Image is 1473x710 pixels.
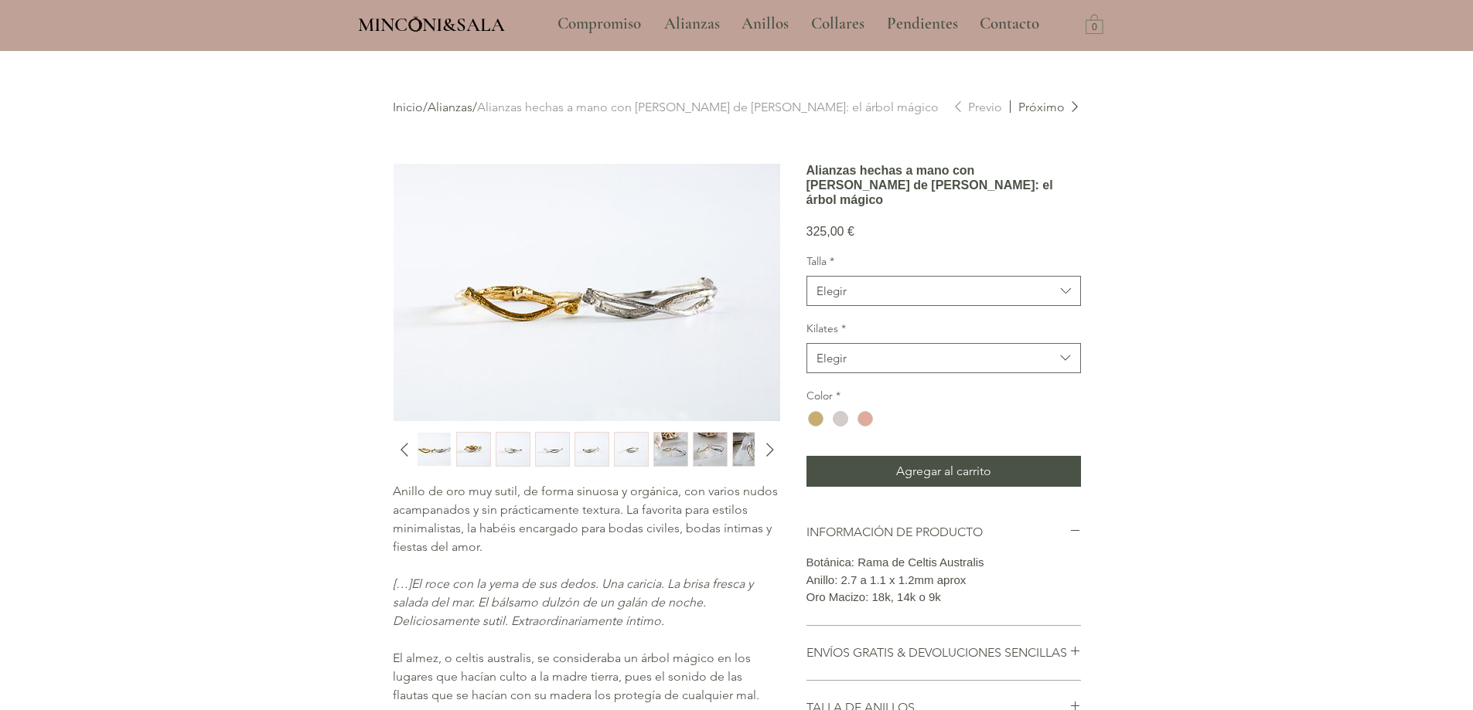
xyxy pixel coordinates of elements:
[575,432,609,467] div: 14 / 15
[734,5,796,43] p: Anillos
[806,163,1081,208] h1: Alianzas hechas a mano con [PERSON_NAME] de [PERSON_NAME]: el árbol mágico
[817,283,847,299] div: Elegir
[393,484,778,554] span: Anillo de oro muy sutil, de forma sinuosa y orgánica, con varios nudos acampanados y sin práctica...
[806,389,840,404] legend: Color
[732,432,767,467] div: 3 / 15
[806,524,1069,541] h2: INFORMACIÓN DE PRODUCTO
[615,433,648,466] img: Miniatura: Alianzas hechas a mano Barcelona
[693,432,728,467] div: 2 / 15
[358,10,505,36] a: MINCONI&SALA
[806,644,1081,661] button: ENVÍOS GRATIS & DEVOLUCIONES SENCILLAS
[496,432,530,467] button: Miniatura: Alianzas hechas a mano Barcelona
[806,589,1081,606] p: Oro Macizo: 18k, 14k o 9k
[535,432,570,467] button: Miniatura: Alianzas hechas a mano Barcelona
[653,432,688,467] button: Miniatura: Alianzas hechas a mano Barcelona
[1086,13,1103,34] a: Carrito con 0 ítems
[394,164,780,421] img: Alianzas hechas a mano Barcelona
[800,5,875,43] a: Collares
[806,524,1081,541] button: INFORMACIÓN DE PRODUCTO
[477,100,939,114] a: Alianzas hechas a mano con [PERSON_NAME] de [PERSON_NAME]: el árbol mágico
[1010,99,1081,116] a: Próximo
[393,100,423,114] a: Inicio
[806,321,1081,337] label: Kilates
[393,576,753,628] span: […]El roce con la yema de sus dedos. Una caricia. La brisa fresca y salada del mar. El bálsamo du...
[806,644,1069,661] h2: ENVÍOS GRATIS & DEVOLUCIONES SENCILLAS
[730,5,800,43] a: Anillos
[732,432,767,467] button: Miniatura: Alianzas hechas a mano Barcelona
[1092,22,1097,33] text: 0
[803,5,872,43] p: Collares
[806,254,1081,270] label: Talla
[358,13,505,36] span: MINCONI&SALA
[393,651,759,702] span: El almez, o celtis australis, se consideraba un árbol mágico en los lugares que hacían culto a la...
[806,456,1081,487] button: Agregar al carrito
[806,225,854,238] span: 325,00 €
[806,572,1081,589] p: Anillo: 2.7 a 1.1 x 1.2mm aprox
[535,432,570,467] div: 13 / 15
[972,5,1047,43] p: Contacto
[817,350,847,366] div: Elegir
[614,432,649,467] div: 15 / 15
[457,433,490,466] img: Miniatura: Alianzas hechas a mano Barcelona
[693,432,728,467] button: Miniatura: Alianzas hechas a mano Barcelona
[806,276,1081,306] button: Talla
[896,462,991,481] span: Agregar al carrito
[393,99,952,116] div: / /
[456,432,491,467] div: 11 / 15
[806,554,1081,572] p: Botánica: Rama de Celtis Australis
[496,432,530,467] div: 12 / 15
[694,433,727,466] img: Miniatura: Alianzas hechas a mano Barcelona
[496,433,530,466] img: Miniatura: Alianzas hechas a mano Barcelona
[759,438,779,461] button: Diapositiva siguiente
[575,433,609,466] img: Miniatura: Alianzas hechas a mano Barcelona
[428,100,472,114] a: Alianzas
[418,433,451,466] img: Miniatura: Alianzas hechas a mano Barcelona
[536,433,569,466] img: Miniatura: Alianzas hechas a mano Barcelona
[653,432,688,467] div: 1 / 15
[417,432,452,467] button: Miniatura: Alianzas hechas a mano Barcelona
[968,5,1052,43] a: Contacto
[653,5,730,43] a: Alianzas
[456,432,491,467] button: Miniatura: Alianzas hechas a mano Barcelona
[952,99,1002,116] a: Previo
[417,432,452,467] div: 10 / 15
[393,163,781,422] button: Alianzas hechas a mano BarcelonaAgrandar
[409,16,422,32] img: Minconi Sala
[733,433,766,466] img: Miniatura: Alianzas hechas a mano Barcelona
[879,5,966,43] p: Pendientes
[516,5,1082,43] nav: Sitio
[656,5,728,43] p: Alianzas
[550,5,649,43] p: Compromiso
[614,432,649,467] button: Miniatura: Alianzas hechas a mano Barcelona
[393,438,413,461] button: Diapositiva anterior
[875,5,968,43] a: Pendientes
[546,5,653,43] a: Compromiso
[654,433,687,466] img: Miniatura: Alianzas hechas a mano Barcelona
[575,432,609,467] button: Miniatura: Alianzas hechas a mano Barcelona
[806,343,1081,373] button: Kilates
